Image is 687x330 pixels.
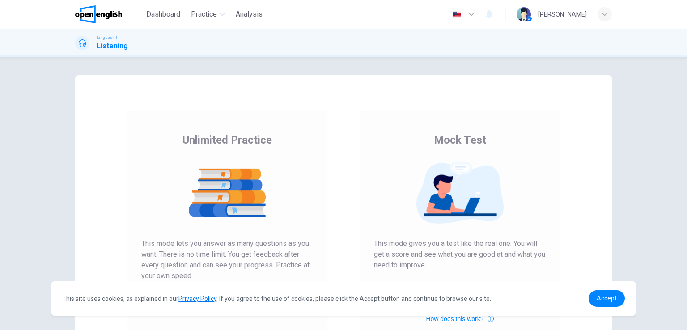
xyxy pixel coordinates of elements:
[75,5,122,23] img: OpenEnglish logo
[97,41,128,51] h1: Listening
[517,7,531,21] img: Profile picture
[232,6,266,22] button: Analysis
[182,133,272,147] span: Unlimited Practice
[538,9,587,20] div: [PERSON_NAME]
[146,9,180,20] span: Dashboard
[236,9,263,20] span: Analysis
[187,6,229,22] button: Practice
[62,295,491,302] span: This site uses cookies, as explained in our . If you agree to the use of cookies, please click th...
[178,295,216,302] a: Privacy Policy
[75,5,143,23] a: OpenEnglish logo
[434,133,486,147] span: Mock Test
[191,9,217,20] span: Practice
[451,11,462,18] img: en
[374,238,546,271] span: This mode gives you a test like the real one. You will get a score and see what you are good at a...
[589,290,625,307] a: dismiss cookie message
[141,238,313,281] span: This mode lets you answer as many questions as you want. There is no time limit. You get feedback...
[426,313,493,324] button: How does this work?
[51,281,636,316] div: cookieconsent
[597,295,617,302] span: Accept
[143,6,184,22] button: Dashboard
[97,34,119,41] span: Linguaskill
